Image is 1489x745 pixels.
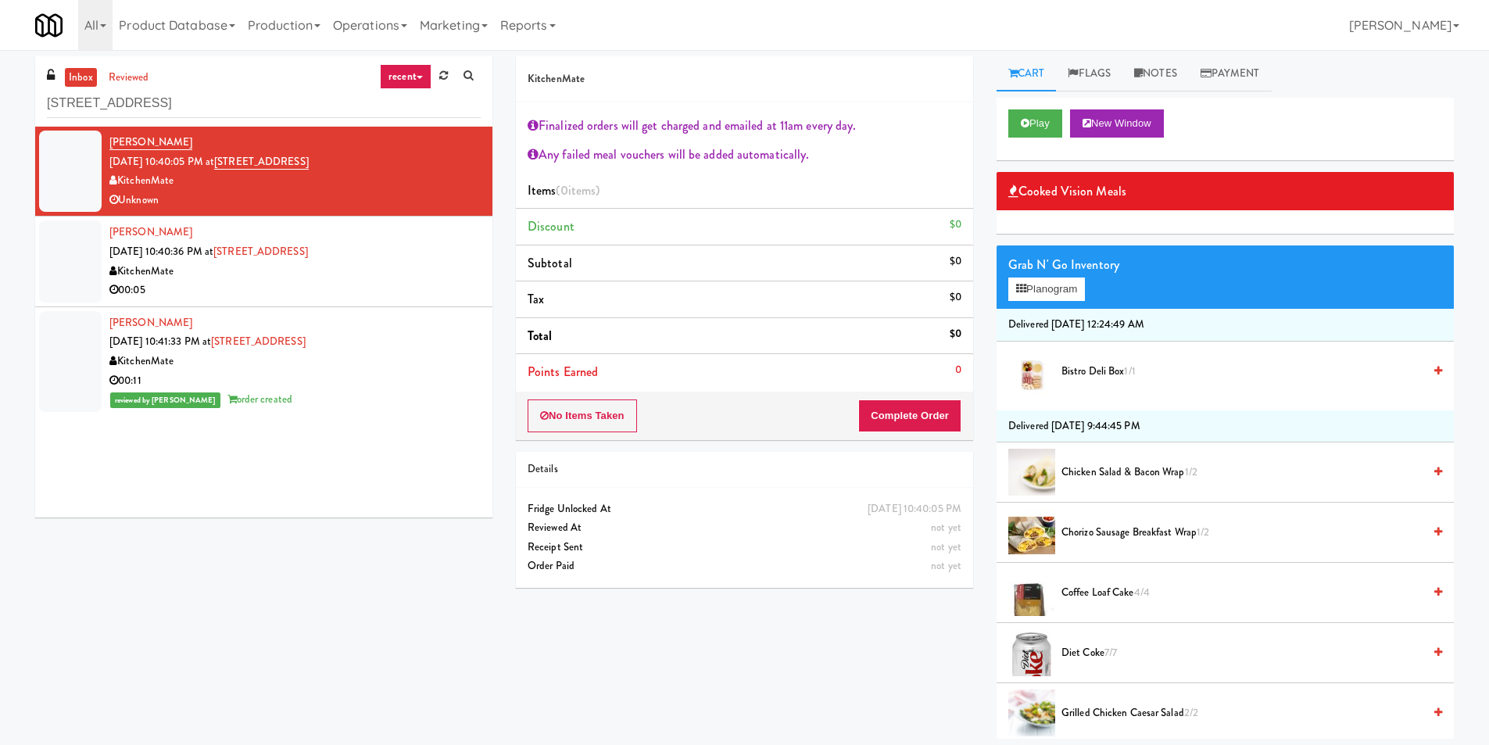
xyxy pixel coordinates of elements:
span: [DATE] 10:40:05 PM at [109,154,214,169]
ng-pluralize: items [568,181,596,199]
div: $0 [950,252,961,271]
div: Order Paid [528,557,961,576]
span: not yet [931,520,961,535]
div: $0 [950,324,961,344]
span: Discount [528,217,574,235]
div: $0 [950,288,961,307]
span: Bistro Deli Box [1061,362,1423,381]
div: Coffee Loaf Cake4/4 [1055,583,1442,603]
button: No Items Taken [528,399,637,432]
a: [STREET_ADDRESS] [211,334,306,349]
span: Subtotal [528,254,572,272]
span: 1/1 [1124,364,1135,378]
a: [PERSON_NAME] [109,315,192,330]
span: 4/4 [1134,585,1150,600]
div: KitchenMate [109,262,481,281]
div: KitchenMate [109,352,481,371]
li: [PERSON_NAME][DATE] 10:40:05 PM at[STREET_ADDRESS]KitchenMateUnknown [35,127,492,217]
div: Bistro Deli Box1/1 [1055,362,1442,381]
span: Chorizo Sausage Breakfast Wrap [1061,523,1423,543]
div: Receipt Sent [528,538,961,557]
span: Grilled Chicken Caesar Salad [1061,704,1423,723]
div: [DATE] 10:40:05 PM [868,500,961,519]
div: Chicken Salad & Bacon Wrap1/2 [1055,463,1442,482]
button: Planogram [1008,278,1085,301]
span: reviewed by [PERSON_NAME] [110,392,220,408]
a: reviewed [105,68,153,88]
span: 1/2 [1197,525,1209,539]
div: $0 [950,215,961,235]
div: Grab N' Go Inventory [1008,253,1442,277]
button: Complete Order [858,399,961,432]
span: Items [528,181,600,199]
span: Cooked Vision Meals [1008,180,1126,203]
span: (0 ) [556,181,600,199]
a: [PERSON_NAME] [109,134,192,150]
div: Chorizo Sausage Breakfast Wrap1/2 [1055,523,1442,543]
a: [PERSON_NAME] [109,224,192,239]
li: Delivered [DATE] 9:44:45 PM [997,410,1454,443]
span: 7/7 [1104,645,1117,660]
a: recent [380,64,431,89]
a: Notes [1122,56,1189,91]
a: [STREET_ADDRESS] [213,244,308,259]
h5: KitchenMate [528,73,961,85]
div: 00:11 [109,371,481,391]
span: 2/2 [1184,705,1198,720]
span: Diet Coke [1061,643,1423,663]
div: Fridge Unlocked At [528,500,961,519]
span: [DATE] 10:41:33 PM at [109,334,211,349]
span: Total [528,327,553,345]
span: Chicken Salad & Bacon Wrap [1061,463,1423,482]
button: Play [1008,109,1062,138]
div: Any failed meal vouchers will be added automatically. [528,143,961,167]
span: [DATE] 10:40:36 PM at [109,244,213,259]
div: 0 [955,360,961,380]
button: New Window [1070,109,1164,138]
div: Unknown [109,191,481,210]
span: not yet [931,558,961,573]
img: Micromart [35,12,63,39]
a: Cart [997,56,1057,91]
li: [PERSON_NAME][DATE] 10:40:36 PM at[STREET_ADDRESS]KitchenMate00:05 [35,217,492,306]
div: Diet Coke7/7 [1055,643,1442,663]
a: Payment [1189,56,1272,91]
div: Finalized orders will get charged and emailed at 11am every day. [528,114,961,138]
input: Search vision orders [47,89,481,118]
div: Grilled Chicken Caesar Salad2/2 [1055,704,1442,723]
div: Details [528,460,961,479]
a: inbox [65,68,97,88]
a: [STREET_ADDRESS] [214,154,309,170]
span: order created [227,392,292,407]
span: Coffee Loaf Cake [1061,583,1423,603]
div: KitchenMate [109,171,481,191]
div: Reviewed At [528,518,961,538]
a: Flags [1056,56,1122,91]
span: Tax [528,290,544,308]
span: Points Earned [528,363,598,381]
li: [PERSON_NAME][DATE] 10:41:33 PM at[STREET_ADDRESS]KitchenMate00:11reviewed by [PERSON_NAME]order ... [35,307,492,416]
div: 00:05 [109,281,481,300]
span: 1/2 [1185,464,1197,479]
span: not yet [931,539,961,554]
li: Delivered [DATE] 12:24:49 AM [997,309,1454,342]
